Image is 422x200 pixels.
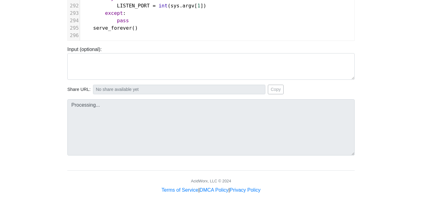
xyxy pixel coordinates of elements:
[93,25,132,31] span: serve_forever
[162,186,260,194] div: | |
[162,187,198,193] a: Terms of Service
[191,178,231,184] div: AcidWorx, LLC © 2024
[200,187,228,193] a: DMCA Policy
[183,3,195,9] span: argv
[81,3,206,9] span: ( . [ ])
[68,24,80,32] div: 295
[153,3,156,9] span: =
[105,10,123,16] span: except
[117,18,129,23] span: pass
[68,32,80,39] div: 296
[197,3,200,9] span: 1
[68,2,80,10] div: 292
[93,85,265,94] input: No share available yet
[68,10,80,17] div: 293
[81,10,126,16] span: :
[230,187,261,193] a: Privacy Policy
[68,17,80,24] div: 294
[171,3,179,9] span: sys
[158,3,167,9] span: int
[63,46,359,80] div: Input (optional):
[117,3,150,9] span: LISTEN_PORT
[81,25,138,31] span: ()
[67,86,91,93] span: Share URL:
[268,85,284,94] button: Copy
